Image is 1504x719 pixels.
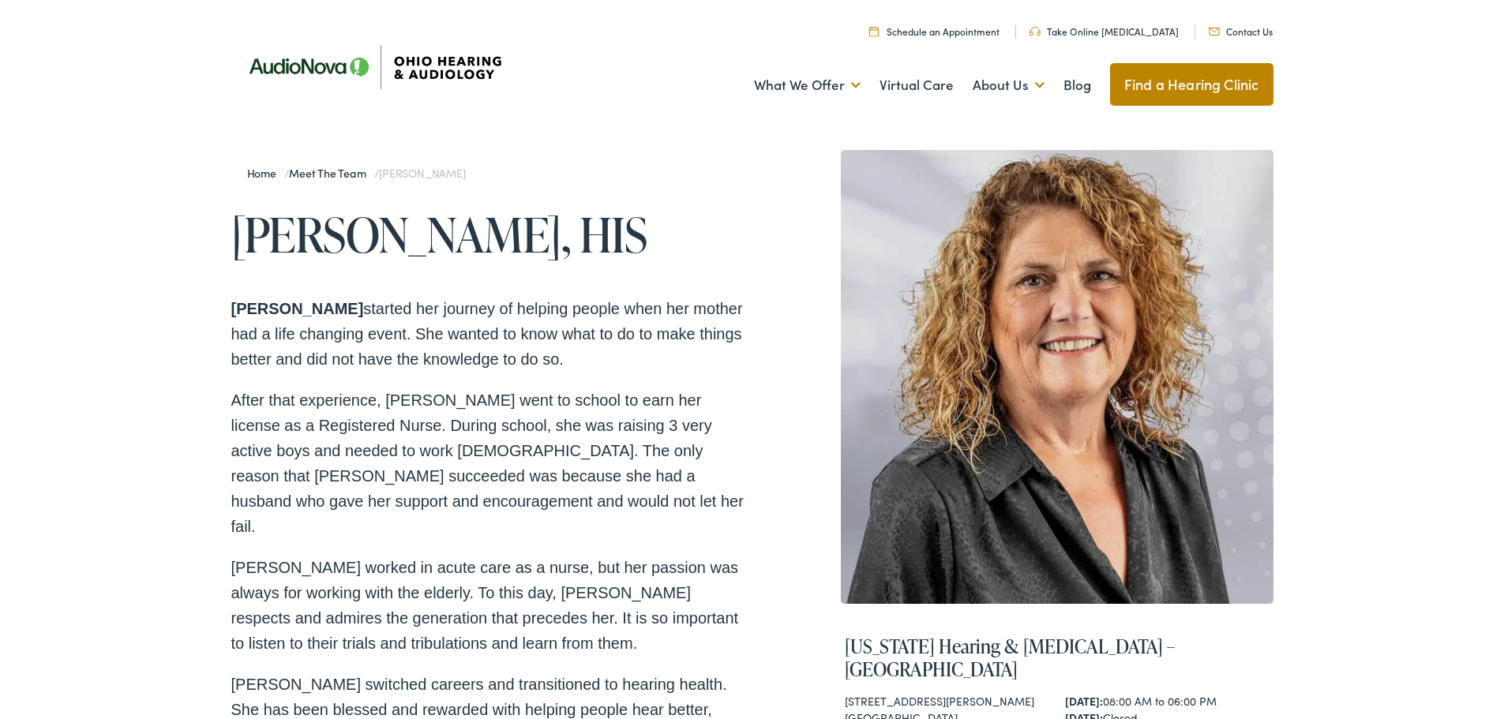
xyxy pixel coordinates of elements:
h1: [PERSON_NAME], HIS [231,208,752,260]
strong: [DATE]: [1065,693,1103,709]
a: Blog [1063,56,1091,114]
a: About Us [973,56,1045,114]
img: Headphones icone to schedule online hearing test in Cincinnati, OH [1030,27,1041,36]
a: What We Offer [754,56,861,114]
span: [PERSON_NAME] [379,165,465,181]
a: Home [247,165,284,181]
a: Find a Hearing Clinic [1110,63,1273,106]
div: [STREET_ADDRESS][PERSON_NAME] [845,693,1048,710]
img: Calendar Icon to schedule a hearing appointment in Cincinnati, OH [869,26,879,36]
img: Mail icon representing email contact with Ohio Hearing in Cincinnati, OH [1209,28,1220,36]
strong: [PERSON_NAME] [231,300,364,317]
a: Take Online [MEDICAL_DATA] [1030,24,1179,38]
a: Meet the Team [289,165,373,181]
img: Molly Ruschau [841,150,1273,604]
p: started her journey of helping people when her mother had a life changing event. She wanted to kn... [231,296,752,372]
a: Contact Us [1209,24,1273,38]
a: Virtual Care [880,56,954,114]
p: After that experience, [PERSON_NAME] went to school to earn her license as a Registered Nurse. Du... [231,388,752,539]
span: / / [247,165,466,181]
p: [PERSON_NAME] worked in acute care as a nurse, but her passion was always for working with the el... [231,555,752,656]
h4: [US_STATE] Hearing & [MEDICAL_DATA] – [GEOGRAPHIC_DATA] [845,635,1270,681]
a: Schedule an Appointment [869,24,1000,38]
